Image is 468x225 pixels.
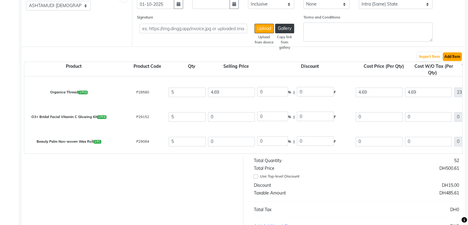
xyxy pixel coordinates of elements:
span: 1 PCS [97,115,107,119]
div: DH15.00 [356,182,464,189]
input: ex. https://img.dingg.app/invoice.jpg or uploaded image name [139,24,247,33]
button: Gallery [275,24,294,33]
div: P28580 [118,86,167,99]
span: Cost W/O Tax (Per Qty) [413,62,453,77]
button: Import Item [418,52,442,61]
div: 52 [356,157,464,164]
div: Taxable Amount [249,190,357,196]
span: Selling Price [222,62,250,70]
div: Organica Thread [20,86,118,99]
span: % [288,137,291,147]
div: Upload from device [254,35,274,45]
div: Copy link from gallery [275,35,294,50]
button: Add Item [443,52,462,61]
div: O3+ Bridal Facial Vitamin C Glowing Kit [20,111,118,123]
div: P29084 [118,135,167,148]
div: Product [24,63,123,76]
div: DH485.61 [356,190,464,196]
span: F [334,137,336,147]
span: F [334,87,336,97]
div: DH500.61 [356,165,464,172]
div: Discount [261,63,359,76]
div: Beauty Palm Non-woven Wax Roll [20,135,118,148]
div: DH0 [356,207,464,213]
label: Use Top-level Discount [260,174,299,179]
div: P29152 [118,111,167,123]
span: % [288,87,291,97]
span: 1 PC [94,140,102,144]
label: Signature [137,14,153,20]
span: F [334,112,336,122]
div: Total Tax [249,207,357,213]
div: Product Code [123,63,172,76]
button: Upload [254,24,274,33]
div: Qty [172,63,211,76]
span: % [288,112,291,122]
label: Terms and Conditions [303,14,340,20]
div: Total Quantity [249,157,357,164]
span: Cost Price (Per Qty) [362,62,405,70]
div: Total Price [249,165,357,172]
span: 1 PCS [78,91,88,94]
div: Discount [249,182,357,189]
